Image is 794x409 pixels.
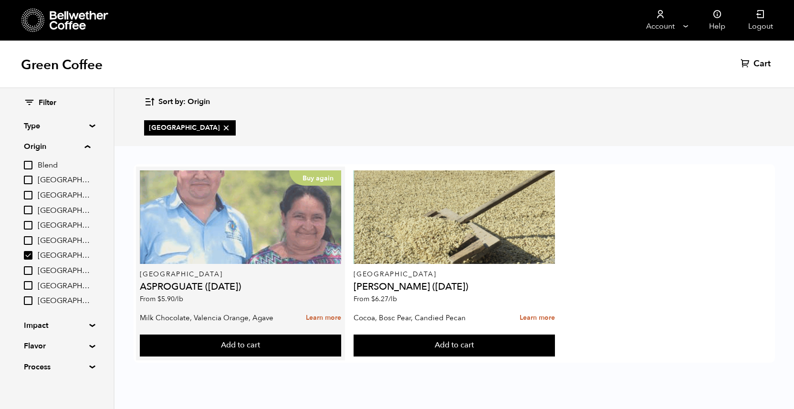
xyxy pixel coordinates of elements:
[354,335,554,357] button: Add to cart
[24,191,32,199] input: [GEOGRAPHIC_DATA]
[140,271,341,278] p: [GEOGRAPHIC_DATA]
[144,91,210,113] button: Sort by: Origin
[741,58,773,70] a: Cart
[140,294,183,304] span: From
[24,176,32,184] input: [GEOGRAPHIC_DATA]
[24,141,90,152] summary: Origin
[175,294,183,304] span: /lb
[140,335,341,357] button: Add to cart
[158,97,210,107] span: Sort by: Origin
[38,251,90,261] span: [GEOGRAPHIC_DATA]
[24,361,90,373] summary: Process
[38,190,90,201] span: [GEOGRAPHIC_DATA]
[354,282,554,292] h4: [PERSON_NAME] ([DATE])
[24,206,32,214] input: [GEOGRAPHIC_DATA]
[24,251,32,260] input: [GEOGRAPHIC_DATA]
[388,294,397,304] span: /lb
[38,266,90,276] span: [GEOGRAPHIC_DATA]
[24,120,90,132] summary: Type
[39,98,56,108] span: Filter
[371,294,375,304] span: $
[157,294,161,304] span: $
[289,170,341,186] p: Buy again
[24,320,90,331] summary: Impact
[24,236,32,245] input: [GEOGRAPHIC_DATA]
[24,340,90,352] summary: Flavor
[38,160,90,171] span: Blend
[24,296,32,305] input: [GEOGRAPHIC_DATA]
[24,221,32,230] input: [GEOGRAPHIC_DATA]
[140,282,341,292] h4: ASPROGUATE ([DATE])
[24,161,32,169] input: Blend
[38,206,90,216] span: [GEOGRAPHIC_DATA]
[354,294,397,304] span: From
[38,296,90,306] span: [GEOGRAPHIC_DATA]
[306,308,341,328] a: Learn more
[354,311,490,325] p: Cocoa, Bosc Pear, Candied Pecan
[140,170,341,264] a: Buy again
[157,294,183,304] bdi: 5.90
[38,236,90,246] span: [GEOGRAPHIC_DATA]
[38,175,90,186] span: [GEOGRAPHIC_DATA]
[149,123,231,133] span: [GEOGRAPHIC_DATA]
[753,58,771,70] span: Cart
[21,56,103,73] h1: Green Coffee
[520,308,555,328] a: Learn more
[371,294,397,304] bdi: 6.27
[140,311,276,325] p: Milk Chocolate, Valencia Orange, Agave
[38,281,90,292] span: [GEOGRAPHIC_DATA]
[24,281,32,290] input: [GEOGRAPHIC_DATA]
[354,271,554,278] p: [GEOGRAPHIC_DATA]
[38,220,90,231] span: [GEOGRAPHIC_DATA]
[24,266,32,275] input: [GEOGRAPHIC_DATA]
